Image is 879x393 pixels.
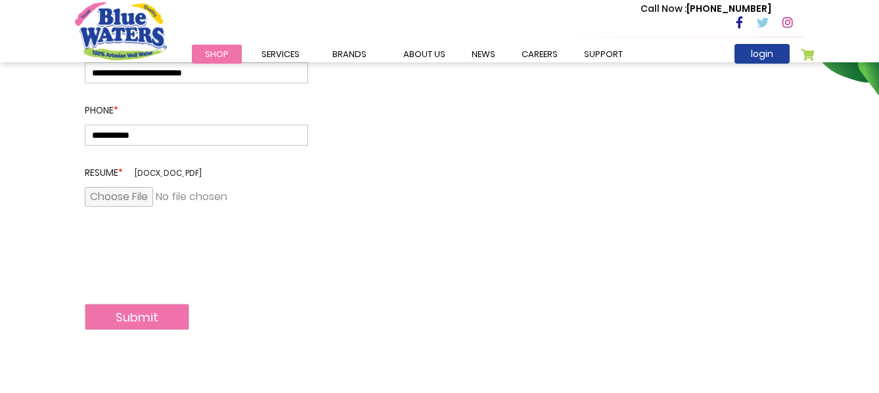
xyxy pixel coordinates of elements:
span: [docx, doc, pdf] [135,167,202,178]
span: Call Now : [641,2,687,15]
a: login [734,44,790,64]
a: about us [390,45,459,64]
a: News [459,45,508,64]
a: careers [508,45,571,64]
label: Phone [85,83,308,125]
label: Resume [85,146,308,187]
span: Brands [332,48,367,60]
p: [PHONE_NUMBER] [641,2,771,16]
span: Shop [205,48,229,60]
span: Services [261,48,300,60]
button: Submit [85,304,189,330]
a: store logo [75,2,167,60]
iframe: reCAPTCHA [85,246,284,297]
a: support [571,45,636,64]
